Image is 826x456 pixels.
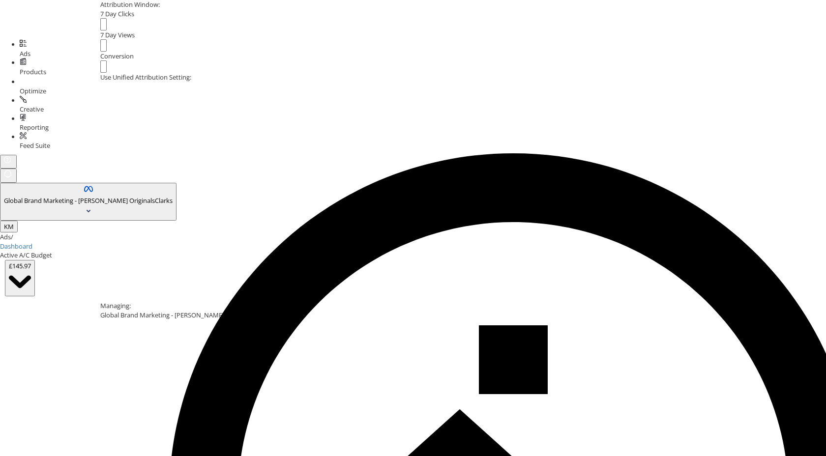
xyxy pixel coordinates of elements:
[100,52,134,60] span: Conversion
[20,86,46,95] span: Optimize
[20,67,46,76] span: Products
[20,141,50,150] span: Feed Suite
[20,123,49,132] span: Reporting
[20,105,44,114] span: Creative
[4,196,155,205] span: Global Brand Marketing - [PERSON_NAME] Originals
[100,9,134,18] span: 7 Day Clicks
[100,73,191,82] label: Use Unified Attribution Setting:
[100,30,135,39] span: 7 Day Views
[4,222,14,231] span: KM
[11,232,13,241] span: /
[9,261,31,271] div: £145.97
[5,260,35,296] button: £145.97
[20,49,30,58] span: Ads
